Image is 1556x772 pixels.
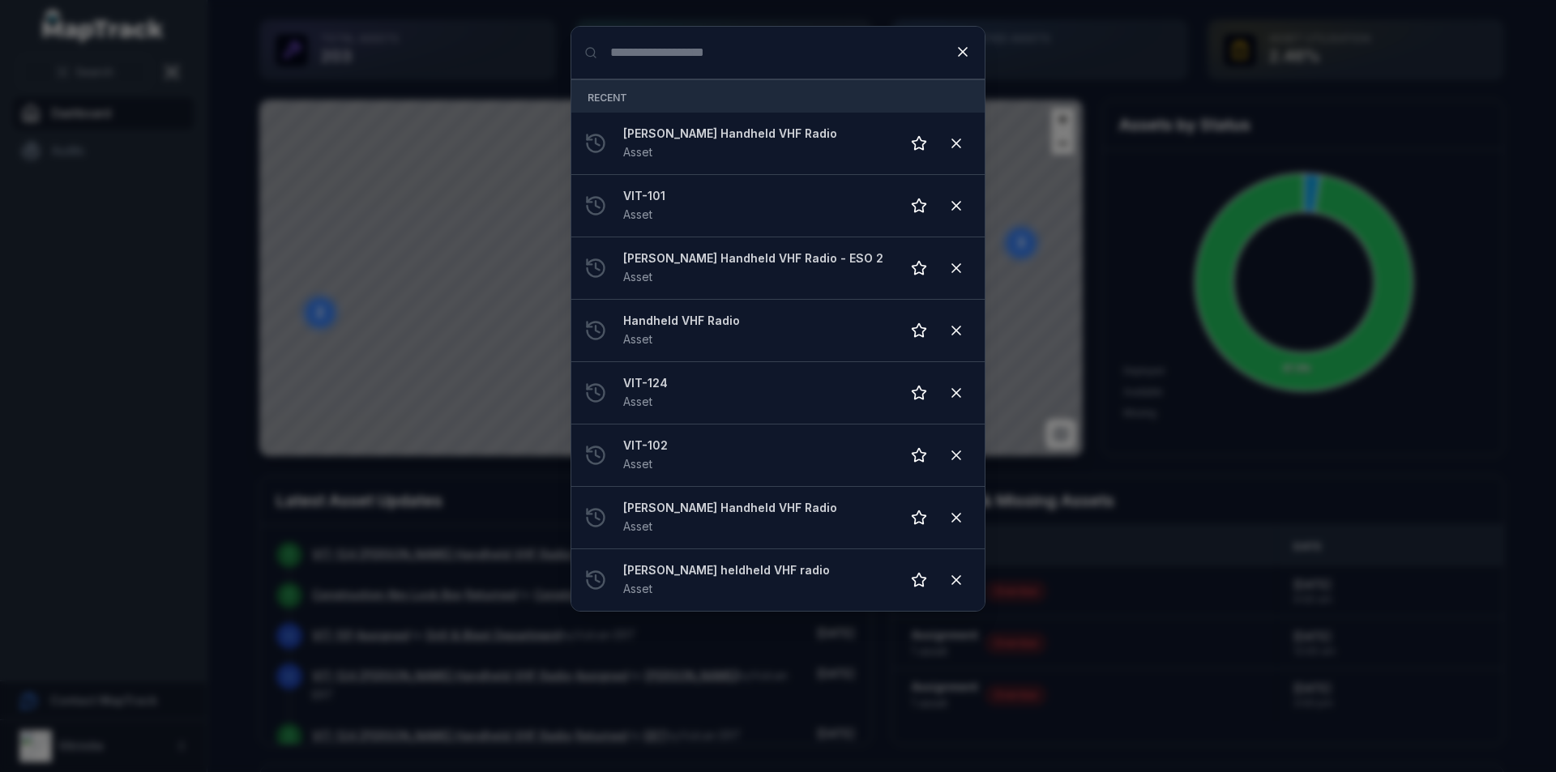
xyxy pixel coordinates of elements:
a: VIT-124Asset [623,375,887,411]
span: Asset [623,270,652,284]
a: [PERSON_NAME] Handheld VHF Radio - ESO 2Asset [623,250,887,286]
span: Asset [623,582,652,595]
strong: [PERSON_NAME] Handheld VHF Radio [623,126,887,142]
strong: [PERSON_NAME] Handheld VHF Radio [623,500,887,516]
a: VIT-102Asset [623,437,887,473]
strong: [PERSON_NAME] heldheld VHF radio [623,562,887,578]
a: [PERSON_NAME] Handheld VHF RadioAsset [623,126,887,161]
span: Asset [623,395,652,408]
span: Asset [623,519,652,533]
span: Asset [623,145,652,159]
span: Asset [623,207,652,221]
span: Recent [588,92,627,104]
a: [PERSON_NAME] Handheld VHF RadioAsset [623,500,887,535]
span: Asset [623,332,652,346]
a: VIT-101Asset [623,188,887,224]
strong: Handheld VHF Radio [623,313,887,329]
strong: [PERSON_NAME] Handheld VHF Radio - ESO 2 [623,250,887,267]
span: Asset [623,457,652,471]
strong: VIT-124 [623,375,887,391]
a: Handheld VHF RadioAsset [623,313,887,348]
strong: VIT-102 [623,437,887,454]
strong: VIT-101 [623,188,887,204]
a: [PERSON_NAME] heldheld VHF radioAsset [623,562,887,598]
